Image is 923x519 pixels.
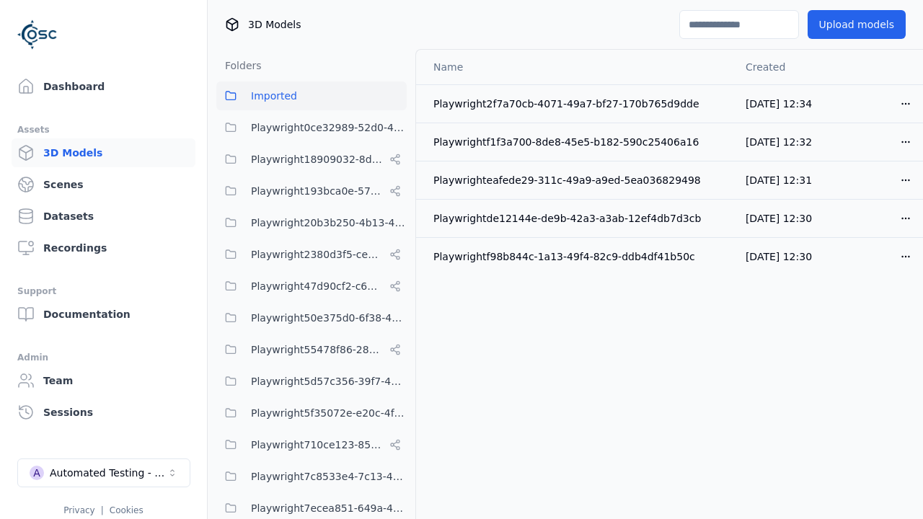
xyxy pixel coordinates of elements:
a: Datasets [12,202,195,231]
span: [DATE] 12:30 [746,213,812,224]
div: A [30,466,44,480]
a: Scenes [12,170,195,199]
div: Admin [17,349,190,366]
div: Playwright2f7a70cb-4071-49a7-bf27-170b765d9dde [433,97,723,111]
button: Playwright5d57c356-39f7-47ed-9ab9-d0409ac6cddc [216,367,407,396]
span: Playwright50e375d0-6f38-48a7-96e0-b0dcfa24b72f [251,309,407,327]
button: Playwright20b3b250-4b13-404f-ae16-6638e0ec0d28 [216,208,407,237]
div: Playwrightf98b844c-1a13-49f4-82c9-ddb4df41b50c [433,249,723,264]
div: Playwrighteafede29-311c-49a9-a9ed-5ea036829498 [433,173,723,187]
div: Playwrightf1f3a700-8de8-45e5-b182-590c25406a16 [433,135,723,149]
button: Playwright193bca0e-57fa-418d-8ea9-45122e711dc7 [216,177,407,205]
span: Playwright710ce123-85fd-4f8c-9759-23c3308d8830 [251,436,384,453]
a: 3D Models [12,138,195,167]
img: Logo [17,14,58,55]
th: Created [734,50,830,84]
button: Playwright18909032-8d07-45c5-9c81-9eec75d0b16b [216,145,407,174]
button: Playwright0ce32989-52d0-45cf-b5b9-59d5033d313a [216,113,407,142]
span: Playwright193bca0e-57fa-418d-8ea9-45122e711dc7 [251,182,384,200]
a: Cookies [110,505,143,515]
span: [DATE] 12:30 [746,251,812,262]
span: Playwright7ecea851-649a-419a-985e-fcff41a98b20 [251,500,407,517]
span: Playwright7c8533e4-7c13-4a18-8979-be9ec43acff8 [251,468,407,485]
span: [DATE] 12:34 [746,98,812,110]
button: Playwright2380d3f5-cebf-494e-b965-66be4d67505e [216,240,407,269]
div: Support [17,283,190,300]
span: Playwright20b3b250-4b13-404f-ae16-6638e0ec0d28 [251,214,407,231]
h3: Folders [216,58,262,73]
a: Documentation [12,300,195,329]
span: Imported [251,87,297,105]
span: Playwright0ce32989-52d0-45cf-b5b9-59d5033d313a [251,119,407,136]
button: Playwright5f35072e-e20c-4f8d-8071-e45ef19e115c [216,399,407,427]
button: Playwright47d90cf2-c635-4353-ba3b-5d4538945666 [216,272,407,301]
button: Playwright710ce123-85fd-4f8c-9759-23c3308d8830 [216,430,407,459]
span: Playwright18909032-8d07-45c5-9c81-9eec75d0b16b [251,151,384,168]
a: Sessions [12,398,195,427]
span: [DATE] 12:32 [746,136,812,148]
span: Playwright5f35072e-e20c-4f8d-8071-e45ef19e115c [251,404,407,422]
a: Team [12,366,195,395]
div: Playwrightde12144e-de9b-42a3-a3ab-12ef4db7d3cb [433,211,723,226]
span: 3D Models [248,17,301,32]
span: Playwright5d57c356-39f7-47ed-9ab9-d0409ac6cddc [251,373,407,390]
span: Playwright2380d3f5-cebf-494e-b965-66be4d67505e [251,246,384,263]
th: Name [416,50,734,84]
div: Automated Testing - Playwright [50,466,167,480]
span: [DATE] 12:31 [746,174,812,186]
a: Recordings [12,234,195,262]
div: Assets [17,121,190,138]
button: Upload models [808,10,906,39]
button: Playwright50e375d0-6f38-48a7-96e0-b0dcfa24b72f [216,303,407,332]
span: | [101,505,104,515]
a: Dashboard [12,72,195,101]
button: Select a workspace [17,458,190,487]
button: Playwright55478f86-28dc-49b8-8d1f-c7b13b14578c [216,335,407,364]
span: Playwright55478f86-28dc-49b8-8d1f-c7b13b14578c [251,341,384,358]
button: Playwright7c8533e4-7c13-4a18-8979-be9ec43acff8 [216,462,407,491]
a: Privacy [63,505,94,515]
span: Playwright47d90cf2-c635-4353-ba3b-5d4538945666 [251,278,384,295]
button: Imported [216,81,407,110]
